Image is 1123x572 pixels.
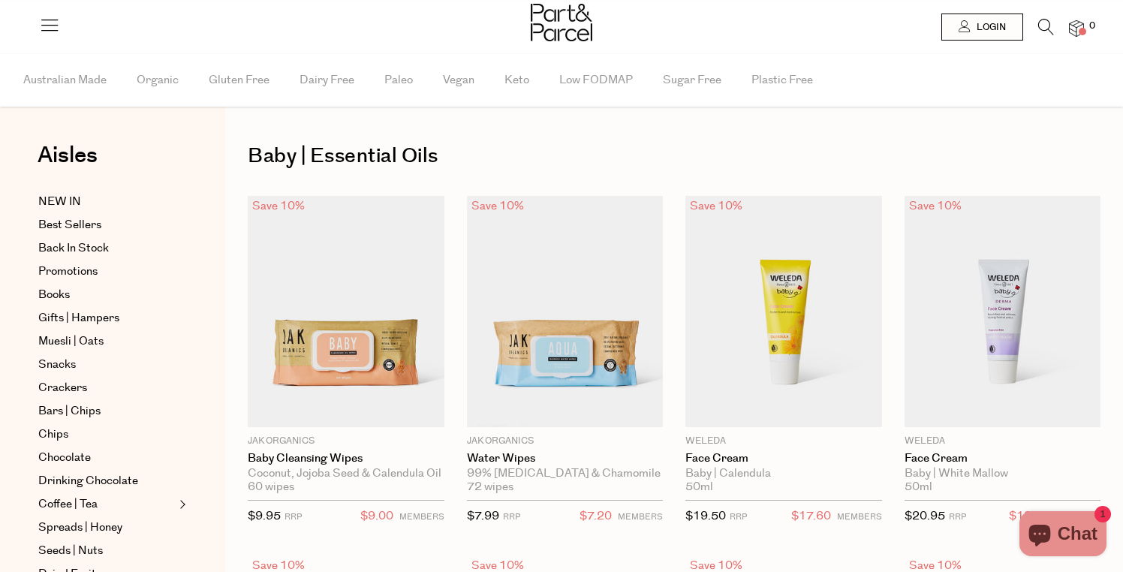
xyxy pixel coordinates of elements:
span: Drinking Chocolate [38,472,138,490]
a: Chips [38,426,175,444]
span: Snacks [38,356,76,374]
span: $19.50 [685,508,726,524]
img: Part&Parcel [531,4,592,41]
span: Gifts | Hampers [38,309,119,327]
div: Coconut, Jojoba Seed & Calendula Oil [248,467,444,480]
small: MEMBERS [837,511,882,522]
span: Spreads | Honey [38,519,122,537]
div: 99% [MEDICAL_DATA] & Chamomile [467,467,664,480]
span: Login [973,21,1006,34]
span: Muesli | Oats [38,333,104,351]
a: Face Cream [905,452,1101,465]
span: Chips [38,426,68,444]
small: MEMBERS [618,511,663,522]
a: Water Wipes [467,452,664,465]
h1: Baby | Essential Oils [248,139,1100,173]
span: Crackers [38,379,87,397]
span: Seeds | Nuts [38,542,103,560]
a: Gifts | Hampers [38,309,175,327]
small: RRP [503,511,520,522]
div: Save 10% [467,196,528,216]
span: Aisles [38,139,98,172]
a: Snacks [38,356,175,374]
span: $7.20 [580,507,612,526]
span: Organic [137,54,179,107]
span: $20.95 [905,508,945,524]
span: $9.95 [248,508,281,524]
span: Promotions [38,263,98,281]
span: Dairy Free [300,54,354,107]
a: Muesli | Oats [38,333,175,351]
span: 0 [1085,20,1099,33]
p: Jak Organics [248,435,444,448]
a: 0 [1069,20,1084,36]
span: 50ml [685,480,713,494]
small: MEMBERS [399,511,444,522]
a: Chocolate [38,449,175,467]
span: Vegan [443,54,474,107]
span: $7.99 [467,508,499,524]
span: Bars | Chips [38,402,101,420]
span: Keto [504,54,529,107]
button: Expand/Collapse Coffee | Tea [176,495,186,513]
div: Baby | Calendula [685,467,882,480]
a: Coffee | Tea [38,495,175,513]
a: Face Cream [685,452,882,465]
a: Crackers [38,379,175,397]
span: 50ml [905,480,932,494]
div: Save 10% [248,196,309,216]
img: Baby Cleansing Wipes [248,196,444,428]
p: Weleda [685,435,882,448]
span: 72 wipes [467,480,513,494]
a: Bars | Chips [38,402,175,420]
span: Gluten Free [209,54,269,107]
div: Save 10% [685,196,747,216]
img: Water Wipes [467,196,664,428]
a: Promotions [38,263,175,281]
span: Chocolate [38,449,91,467]
span: Plastic Free [751,54,813,107]
a: Spreads | Honey [38,519,175,537]
img: Face Cream [905,196,1101,428]
a: Login [941,14,1023,41]
a: Back In Stock [38,239,175,257]
span: 60 wipes [248,480,294,494]
span: Sugar Free [663,54,721,107]
a: Baby Cleansing Wipes [248,452,444,465]
p: Weleda [905,435,1101,448]
small: RRP [949,511,966,522]
small: RRP [730,511,747,522]
span: Australian Made [23,54,107,107]
span: $9.00 [360,507,393,526]
a: NEW IN [38,193,175,211]
a: Best Sellers [38,216,175,234]
a: Drinking Chocolate [38,472,175,490]
span: Best Sellers [38,216,101,234]
img: Face Cream [685,196,882,428]
span: NEW IN [38,193,81,211]
span: Paleo [384,54,413,107]
span: $18.95 [1009,507,1049,526]
a: Seeds | Nuts [38,542,175,560]
p: Jak Organics [467,435,664,448]
span: Low FODMAP [559,54,633,107]
div: Save 10% [905,196,966,216]
span: Coffee | Tea [38,495,98,513]
div: Baby | White Mallow [905,467,1101,480]
inbox-online-store-chat: Shopify online store chat [1015,511,1111,560]
span: Books [38,286,70,304]
a: Aisles [38,144,98,182]
span: Back In Stock [38,239,109,257]
a: Books [38,286,175,304]
small: RRP [285,511,302,522]
span: $17.60 [791,507,831,526]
